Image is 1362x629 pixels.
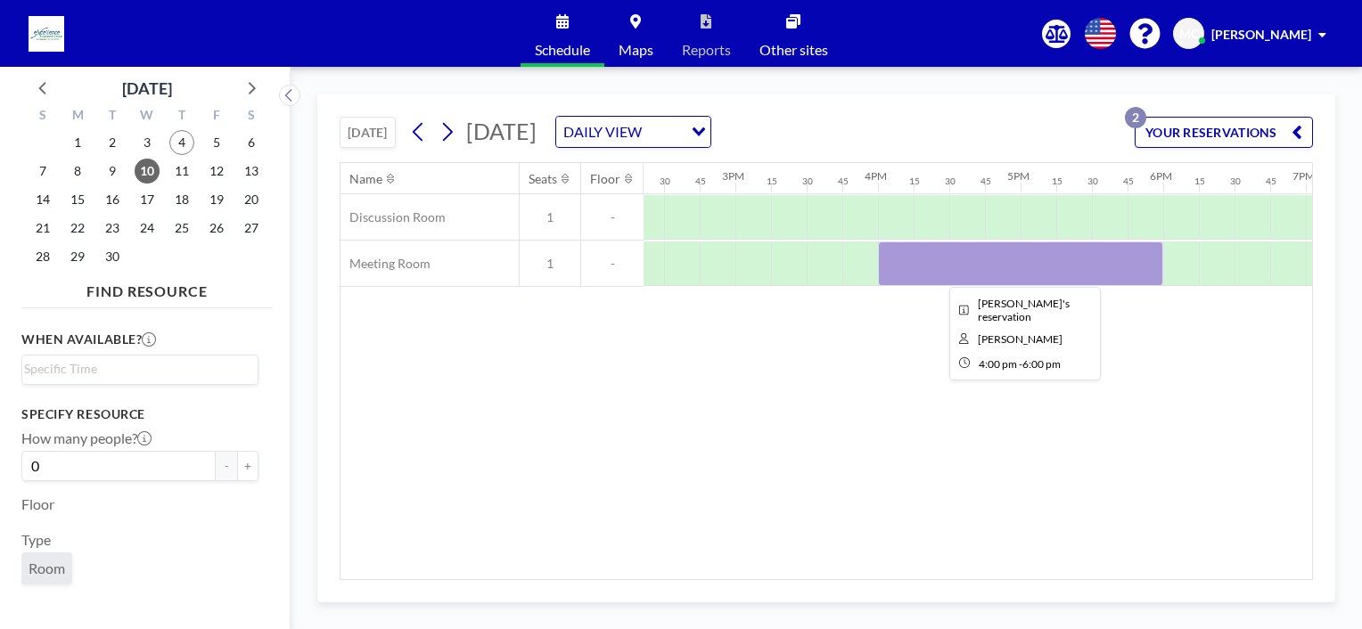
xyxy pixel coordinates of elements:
[1123,176,1134,187] div: 45
[130,105,165,128] div: W
[30,187,55,212] span: Sunday, September 14, 2025
[65,130,90,155] span: Monday, September 1, 2025
[581,209,644,225] span: -
[1211,27,1311,42] span: [PERSON_NAME]
[122,76,172,101] div: [DATE]
[978,332,1063,346] span: Marcus Ching
[340,209,446,225] span: Discussion Room
[1019,357,1022,371] span: -
[239,187,264,212] span: Saturday, September 20, 2025
[1230,176,1241,187] div: 30
[529,171,557,187] div: Seats
[340,117,396,148] button: [DATE]
[65,187,90,212] span: Monday, September 15, 2025
[1150,169,1172,183] div: 6PM
[1125,107,1146,128] p: 2
[581,256,644,272] span: -
[204,216,229,241] span: Friday, September 26, 2025
[349,171,382,187] div: Name
[682,43,731,57] span: Reports
[239,159,264,184] span: Saturday, September 13, 2025
[1087,176,1098,187] div: 30
[100,159,125,184] span: Tuesday, September 9, 2025
[95,105,130,128] div: T
[204,187,229,212] span: Friday, September 19, 2025
[29,16,64,52] img: organization-logo
[29,560,65,577] span: Room
[135,159,160,184] span: Wednesday, September 10, 2025
[135,187,160,212] span: Wednesday, September 17, 2025
[978,297,1070,323] span: Marcus's reservation
[234,105,268,128] div: S
[61,105,95,128] div: M
[169,216,194,241] span: Thursday, September 25, 2025
[979,357,1017,371] span: 4:00 PM
[1194,176,1205,187] div: 15
[65,244,90,269] span: Monday, September 29, 2025
[135,216,160,241] span: Wednesday, September 24, 2025
[169,130,194,155] span: Thursday, September 4, 2025
[21,275,273,300] h4: FIND RESOURCE
[909,176,920,187] div: 15
[802,176,813,187] div: 30
[100,244,125,269] span: Tuesday, September 30, 2025
[1135,117,1313,148] button: YOUR RESERVATIONS2
[590,171,620,187] div: Floor
[520,256,580,272] span: 1
[520,209,580,225] span: 1
[1007,169,1030,183] div: 5PM
[21,531,51,549] label: Type
[1022,357,1061,371] span: 6:00 PM
[199,105,234,128] div: F
[169,159,194,184] span: Thursday, September 11, 2025
[135,130,160,155] span: Wednesday, September 3, 2025
[65,216,90,241] span: Monday, September 22, 2025
[239,130,264,155] span: Saturday, September 6, 2025
[535,43,590,57] span: Schedule
[695,176,706,187] div: 45
[1266,176,1276,187] div: 45
[30,216,55,241] span: Sunday, September 21, 2025
[838,176,849,187] div: 45
[30,244,55,269] span: Sunday, September 28, 2025
[204,130,229,155] span: Friday, September 5, 2025
[100,130,125,155] span: Tuesday, September 2, 2025
[340,256,431,272] span: Meeting Room
[945,176,956,187] div: 30
[216,451,237,481] button: -
[21,406,258,422] h3: Specify resource
[767,176,777,187] div: 15
[30,159,55,184] span: Sunday, September 7, 2025
[100,187,125,212] span: Tuesday, September 16, 2025
[164,105,199,128] div: T
[980,176,991,187] div: 45
[647,120,681,143] input: Search for option
[204,159,229,184] span: Friday, September 12, 2025
[660,176,670,187] div: 30
[1052,176,1063,187] div: 15
[466,118,537,144] span: [DATE]
[100,216,125,241] span: Tuesday, September 23, 2025
[619,43,653,57] span: Maps
[560,120,645,143] span: DAILY VIEW
[722,169,744,183] div: 3PM
[21,495,54,513] label: Floor
[556,117,710,147] div: Search for option
[21,429,152,447] label: How many people?
[865,169,887,183] div: 4PM
[237,451,258,481] button: +
[759,43,828,57] span: Other sites
[169,187,194,212] span: Thursday, September 18, 2025
[65,159,90,184] span: Monday, September 8, 2025
[24,359,248,379] input: Search for option
[239,216,264,241] span: Saturday, September 27, 2025
[26,105,61,128] div: S
[22,355,258,382] div: Search for option
[1292,169,1315,183] div: 7PM
[1179,26,1199,42] span: MC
